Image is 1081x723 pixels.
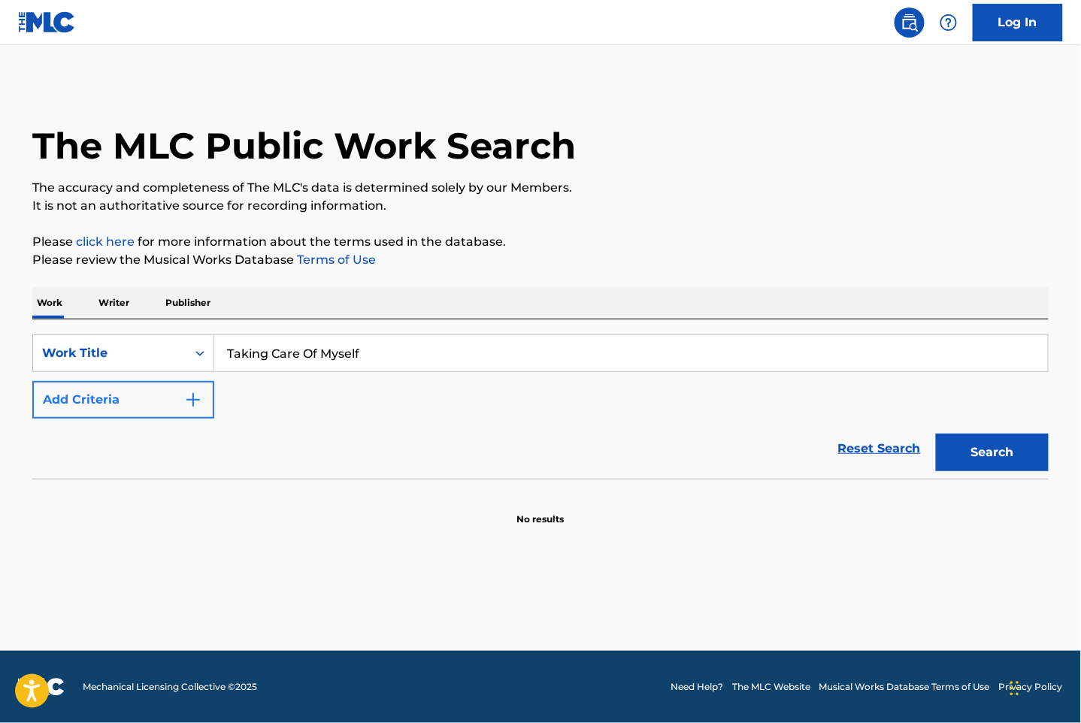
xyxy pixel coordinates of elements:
span: Mechanical Licensing Collective © 2025 [83,680,257,694]
img: help [940,14,958,32]
a: Terms of Use [294,253,376,267]
a: Need Help? [671,680,723,694]
div: Work Title [42,344,177,362]
p: It is not an authoritative source for recording information. [32,197,1049,215]
button: Search [936,434,1049,471]
p: Please review the Musical Works Database [32,251,1049,269]
button: Add Criteria [32,381,214,419]
a: Public Search [895,8,925,38]
p: The accuracy and completeness of The MLC's data is determined solely by our Members. [32,179,1049,197]
a: Reset Search [831,432,928,465]
img: search [901,14,919,32]
img: MLC Logo [18,11,76,33]
a: Privacy Policy [999,680,1063,694]
iframe: Chat Widget [1006,651,1081,723]
img: 9d2ae6d4665cec9f34b9.svg [184,391,202,409]
h1: The MLC Public Work Search [32,123,576,168]
a: The MLC Website [732,680,810,694]
div: Drag [1010,666,1019,711]
p: Publisher [161,287,215,319]
p: Please for more information about the terms used in the database. [32,233,1049,251]
a: Log In [973,4,1063,41]
a: click here [76,234,135,249]
img: logo [18,678,65,696]
p: No results [517,495,565,526]
a: Musical Works Database Terms of Use [819,680,990,694]
p: Writer [94,287,134,319]
div: Help [934,8,964,38]
p: Work [32,287,67,319]
form: Search Form [32,334,1049,479]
